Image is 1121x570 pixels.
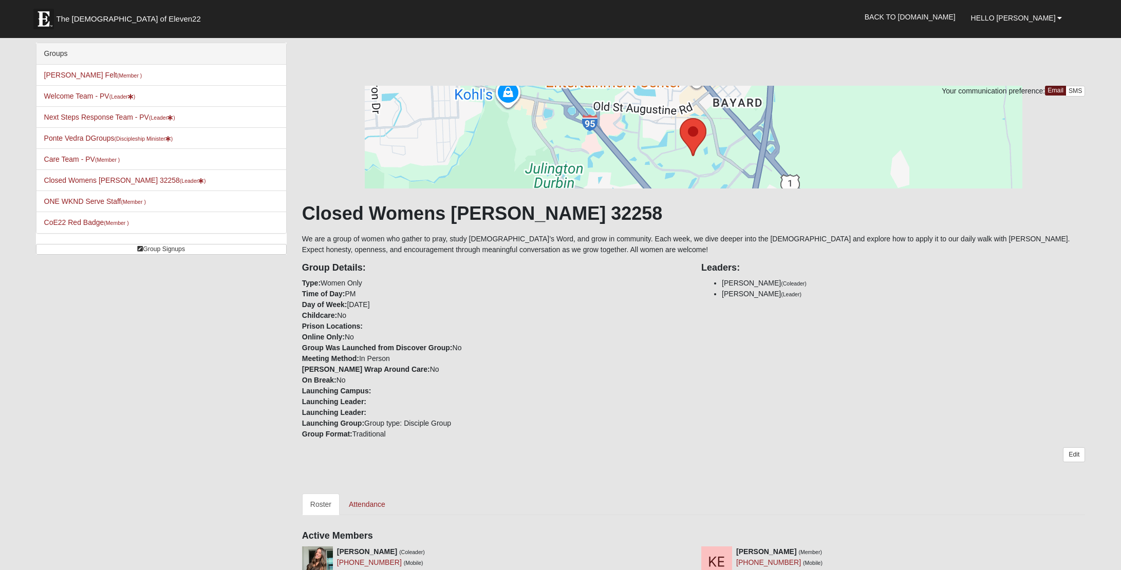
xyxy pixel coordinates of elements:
strong: Meeting Method: [302,354,359,363]
a: Group Signups [36,244,287,255]
strong: Launching Group: [302,419,364,427]
li: [PERSON_NAME] [722,278,1085,289]
strong: Prison Locations: [302,322,363,330]
strong: Time of Day: [302,290,345,298]
a: Hello [PERSON_NAME] [963,5,1070,31]
a: Ponte Vedra DGroups(Discipleship Minister) [44,134,173,142]
strong: Launching Leader: [302,397,366,406]
a: Closed Womens [PERSON_NAME] 32258(Leader) [44,176,206,184]
strong: Childcare: [302,311,337,319]
h4: Leaders: [701,262,1085,274]
a: Care Team - PV(Member ) [44,155,120,163]
a: Email [1045,86,1066,96]
strong: Online Only: [302,333,345,341]
a: The [DEMOGRAPHIC_DATA] of Eleven22 [28,4,234,29]
h1: Closed Womens [PERSON_NAME] 32258 [302,202,1086,224]
strong: Group Was Launched from Discover Group: [302,344,453,352]
a: Next Steps Response Team - PV(Leader) [44,113,175,121]
a: Back to [DOMAIN_NAME] [857,4,963,30]
strong: [PERSON_NAME] [337,547,397,556]
span: The [DEMOGRAPHIC_DATA] of Eleven22 [57,14,201,24]
small: (Leader ) [180,178,206,184]
strong: Launching Campus: [302,387,371,395]
small: (Leader ) [149,115,175,121]
small: (Discipleship Minister ) [115,136,173,142]
a: Attendance [341,493,394,515]
a: Edit [1063,447,1085,462]
strong: On Break: [302,376,337,384]
small: (Coleader) [399,549,425,555]
strong: Launching Leader: [302,408,366,416]
span: Hello [PERSON_NAME] [971,14,1056,22]
small: (Member ) [95,157,120,163]
strong: [PERSON_NAME] [736,547,796,556]
a: Roster [302,493,340,515]
a: CoE22 Red Badge(Member ) [44,218,129,226]
a: [PERSON_NAME] Felt(Member ) [44,71,142,79]
strong: Group Format: [302,430,352,438]
small: (Leader ) [109,93,136,100]
small: (Member ) [104,220,128,226]
strong: Type: [302,279,321,287]
small: (Member ) [117,72,142,79]
small: (Coleader) [781,280,807,287]
small: (Member ) [121,199,145,205]
strong: [PERSON_NAME] Wrap Around Care: [302,365,430,373]
a: SMS [1066,86,1086,97]
small: (Leader) [781,291,801,297]
h4: Group Details: [302,262,686,274]
strong: Day of Week: [302,300,347,309]
img: Eleven22 logo [33,9,54,29]
div: Groups [36,43,286,65]
small: (Member) [798,549,822,555]
div: Women Only PM [DATE] No No No In Person No No Group type: Disciple Group Traditional [294,255,694,440]
li: [PERSON_NAME] [722,289,1085,299]
span: Your communication preference: [942,87,1045,95]
h4: Active Members [302,530,1086,542]
a: ONE WKND Serve Staff(Member ) [44,197,146,205]
a: Welcome Team - PV(Leader) [44,92,136,100]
